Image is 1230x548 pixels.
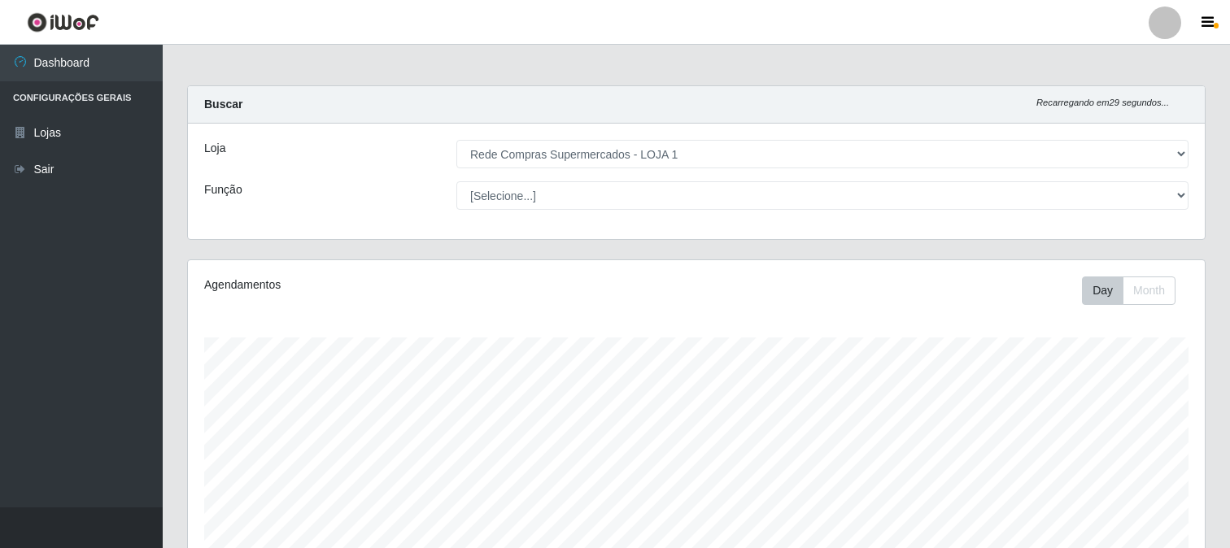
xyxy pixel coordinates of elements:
div: Toolbar with button groups [1082,276,1189,305]
button: Month [1123,276,1175,305]
div: Agendamentos [204,276,600,294]
label: Função [204,181,242,198]
strong: Buscar [204,98,242,111]
div: First group [1082,276,1175,305]
img: CoreUI Logo [27,12,99,33]
i: Recarregando em 29 segundos... [1036,98,1169,107]
button: Day [1082,276,1123,305]
label: Loja [204,140,225,157]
